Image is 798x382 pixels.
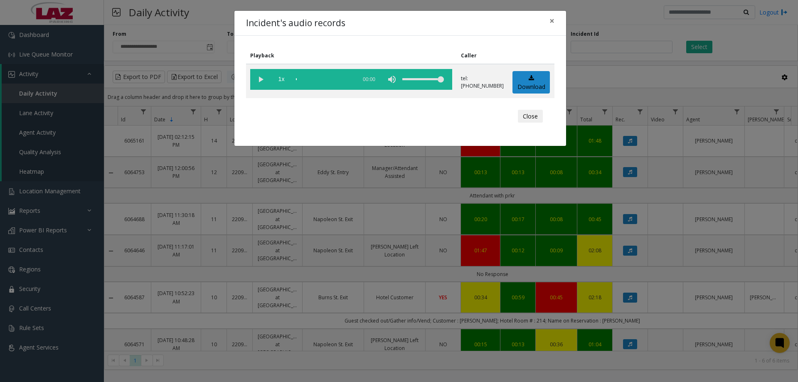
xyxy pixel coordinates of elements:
p: tel:[PHONE_NUMBER] [461,75,504,90]
button: Close [518,110,543,123]
th: Playback [246,47,457,64]
button: Close [544,11,560,31]
h4: Incident's audio records [246,17,345,30]
div: scrub bar [296,69,352,90]
th: Caller [457,47,508,64]
div: volume level [402,69,444,90]
span: × [549,15,554,27]
span: playback speed button [271,69,292,90]
a: Download [512,71,550,94]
